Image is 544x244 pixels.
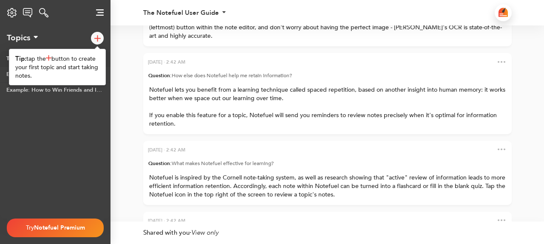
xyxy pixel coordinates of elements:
[23,8,33,17] img: logo
[39,8,48,17] img: logo
[191,228,218,237] span: View only
[15,54,26,63] span: Tip:
[149,111,499,128] span: If you enable this feature for a topic, Notefuel will send you reminders to review notes precisel...
[94,35,101,42] img: logo
[498,149,505,150] img: dots.png
[148,146,185,154] div: [DATE] · 2:42 AM
[172,160,274,167] span: What makes Notefuel effective for learning?
[499,8,508,17] img: logo
[148,72,172,79] span: Question:
[14,219,97,236] div: Try
[34,224,85,232] span: Notefuel Premium
[143,222,512,237] div: ·
[143,228,190,237] span: Shared with you
[143,10,219,16] div: The Notefuel User Guide
[46,55,51,61] img: addTopic.png
[498,219,505,221] img: dots.png
[15,54,99,80] div: tap the button to create your first topic and start taking notes.
[7,34,30,42] div: Topics
[148,216,185,225] div: [DATE] · 2:42 AM
[149,15,502,40] span: If you are reading a physical book, you can use Notefuel's built-in text scanner (OCR) to quickly...
[149,174,507,199] span: Notefuel is inspired by the Cornell note-taking system, as well as research showing that "active"...
[172,72,292,79] span: How else does Notefuel help me retain information?
[149,86,507,102] span: Notefuel lets you benefit from a learning technique called spaced repetition, based on another in...
[498,61,505,63] img: dots.png
[148,58,185,67] div: [DATE] · 2:42 AM
[148,160,172,167] span: Question:
[96,9,104,16] img: logo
